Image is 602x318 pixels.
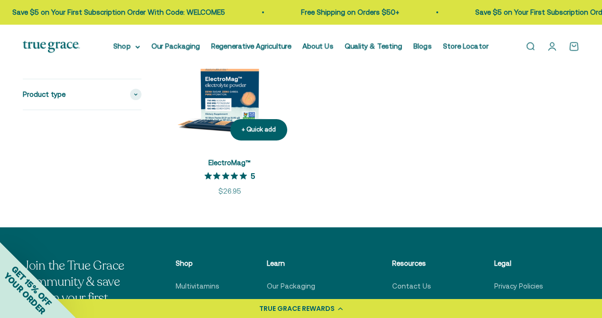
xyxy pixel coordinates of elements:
[164,17,295,148] img: ElectroMag™
[443,42,489,50] a: Store Locator
[176,281,219,292] a: Multivitamins
[301,8,399,16] a: Free Shipping on Orders $50+
[267,281,315,292] a: Our Packaging
[176,298,209,309] a: Probiotics
[259,304,335,314] div: TRUE GRACE REWARDS
[345,42,402,50] a: Quality & Testing
[392,258,449,269] p: Resources
[242,125,276,135] div: + Quick add
[113,41,140,52] summary: Shop
[414,42,432,50] a: Blogs
[267,258,347,269] p: Learn
[218,186,241,197] sale-price: $26.95
[205,169,251,182] span: 5 out 5 stars rating in total 3 reviews
[392,281,431,292] a: Contact Us
[23,79,141,109] summary: Product type
[9,264,54,308] span: GET 15% OFF
[12,7,225,18] p: Save $5 on Your First Subscription Order With Code: WELCOME5
[176,258,221,269] p: Shop
[494,281,543,292] a: Privacy Policies
[302,42,333,50] a: About Us
[494,258,560,269] p: Legal
[251,171,255,180] p: 5
[2,271,47,316] span: YOUR ORDER
[211,42,291,50] a: Regenerative Agriculture
[494,298,560,309] a: Terms & Conditions
[230,119,287,140] button: + Quick add
[392,298,431,309] a: My Account
[23,88,66,100] span: Product type
[267,298,347,309] a: Regenerative Agriculture
[208,159,251,167] a: ElectroMag™
[151,42,200,50] a: Our Packaging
